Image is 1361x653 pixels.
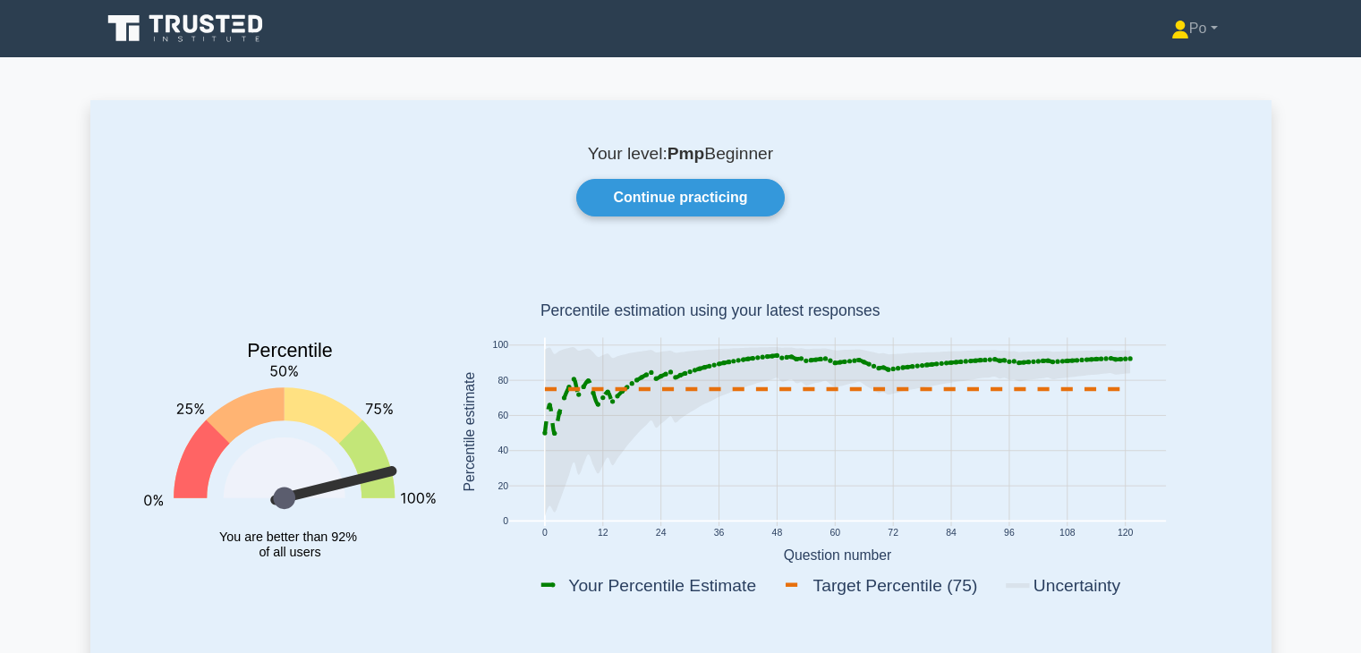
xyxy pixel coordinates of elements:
[771,529,782,539] text: 48
[1059,529,1076,539] text: 108
[492,341,508,351] text: 100
[1128,11,1261,47] a: Po
[498,446,508,456] text: 40
[498,481,508,491] text: 20
[576,179,784,216] a: Continue practicing
[946,529,957,539] text: 84
[783,547,891,563] text: Question number
[498,376,508,386] text: 80
[133,143,1229,165] p: Your level: Beginner
[713,529,724,539] text: 36
[461,372,476,492] text: Percentile estimate
[668,144,705,163] b: Pmp
[503,517,508,527] text: 0
[597,529,608,539] text: 12
[829,529,840,539] text: 60
[888,529,898,539] text: 72
[1004,529,1015,539] text: 96
[540,302,880,320] text: Percentile estimation using your latest responses
[247,341,333,362] text: Percentile
[655,529,666,539] text: 24
[259,545,320,559] tspan: of all users
[541,529,547,539] text: 0
[498,411,508,421] text: 60
[1117,529,1133,539] text: 120
[219,530,357,544] tspan: You are better than 92%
